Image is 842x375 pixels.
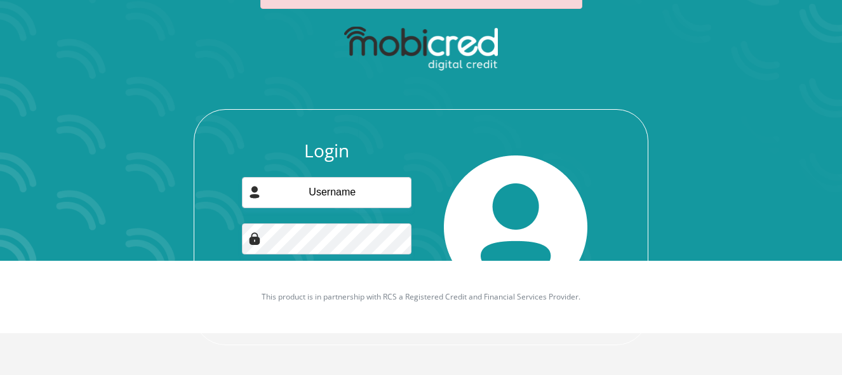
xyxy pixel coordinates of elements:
[344,27,497,71] img: mobicred logo
[242,140,412,162] h3: Login
[248,186,261,199] img: user-icon image
[242,177,412,208] input: Username
[248,232,261,245] img: Image
[69,291,773,303] p: This product is in partnership with RCS a Registered Credit and Financial Services Provider.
